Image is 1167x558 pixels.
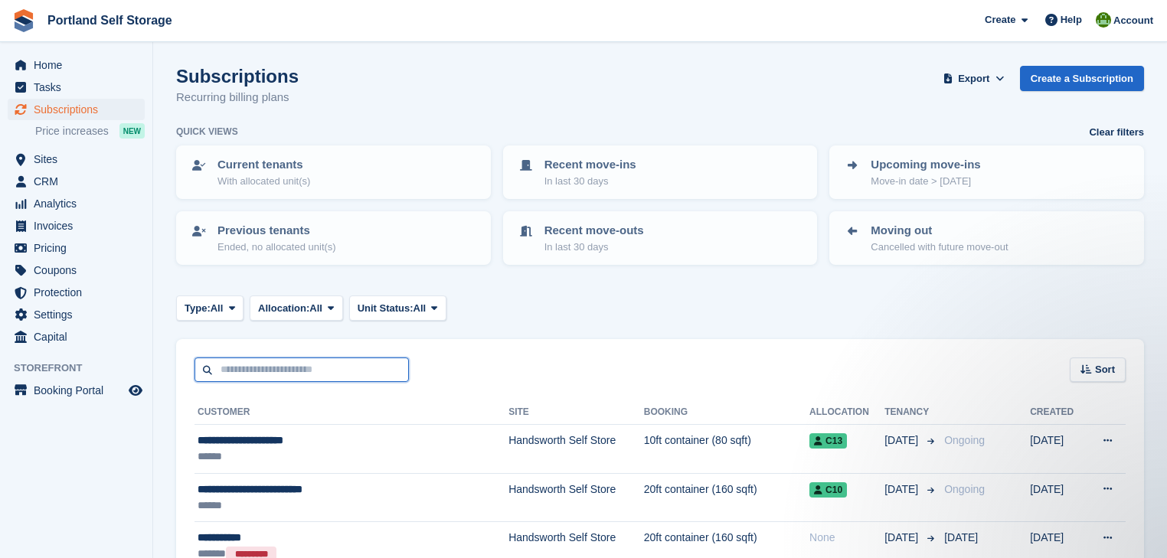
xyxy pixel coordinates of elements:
span: Account [1113,13,1153,28]
p: Upcoming move-ins [871,156,980,174]
td: Handsworth Self Store [508,425,644,474]
button: Export [940,66,1008,91]
a: menu [8,215,145,237]
span: Invoices [34,215,126,237]
span: Capital [34,326,126,348]
span: Ongoing [944,483,985,495]
p: In last 30 days [544,240,644,255]
h1: Subscriptions [176,66,299,86]
span: Analytics [34,193,126,214]
span: Allocation: [258,301,309,316]
h6: Quick views [176,125,238,139]
img: Sue Wolfendale [1096,12,1111,28]
a: menu [8,148,145,170]
div: NEW [119,123,145,139]
a: menu [8,380,145,401]
span: Protection [34,282,126,303]
td: Handsworth Self Store [508,473,644,522]
span: Export [958,71,989,86]
span: [DATE] [884,432,921,449]
a: Create a Subscription [1020,66,1144,91]
a: menu [8,237,145,259]
a: menu [8,304,145,325]
span: All [211,301,224,316]
a: Current tenants With allocated unit(s) [178,147,489,197]
a: Recent move-outs In last 30 days [505,213,816,263]
span: Tasks [34,77,126,98]
a: menu [8,282,145,303]
span: Subscriptions [34,99,126,120]
p: Ended, no allocated unit(s) [217,240,336,255]
span: Settings [34,304,126,325]
th: Site [508,400,644,425]
p: Previous tenants [217,222,336,240]
span: Ongoing [944,434,985,446]
span: All [414,301,427,316]
a: menu [8,193,145,214]
td: 20ft container (160 sqft) [644,473,809,522]
td: 10ft container (80 sqft) [644,425,809,474]
span: Type: [185,301,211,316]
span: Storefront [14,361,152,376]
th: Booking [644,400,809,425]
a: Clear filters [1089,125,1144,140]
a: Recent move-ins In last 30 days [505,147,816,197]
p: Cancelled with future move-out [871,240,1008,255]
button: Unit Status: All [349,295,446,321]
a: menu [8,54,145,76]
p: Recurring billing plans [176,89,299,106]
th: Allocation [809,400,884,425]
p: Recent move-outs [544,222,644,240]
div: None [809,530,884,546]
td: [DATE] [1030,425,1085,474]
span: Booking Portal [34,380,126,401]
a: Preview store [126,381,145,400]
span: Sites [34,148,126,170]
a: Upcoming move-ins Move-in date > [DATE] [831,147,1142,197]
span: [DATE] [944,531,978,543]
a: Previous tenants Ended, no allocated unit(s) [178,213,489,263]
a: menu [8,99,145,120]
a: menu [8,171,145,192]
span: Sort [1095,362,1115,377]
span: Price increases [35,124,109,139]
span: Home [34,54,126,76]
p: Recent move-ins [544,156,636,174]
span: C10 [809,482,847,498]
a: menu [8,259,145,281]
a: Price increases NEW [35,122,145,139]
p: Current tenants [217,156,310,174]
span: Coupons [34,259,126,281]
p: In last 30 days [544,174,636,189]
th: Created [1030,400,1085,425]
button: Allocation: All [250,295,343,321]
a: Portland Self Storage [41,8,178,33]
p: Moving out [871,222,1008,240]
th: Tenancy [884,400,938,425]
p: With allocated unit(s) [217,174,310,189]
td: [DATE] [1030,473,1085,522]
span: [DATE] [884,530,921,546]
span: Help [1061,12,1082,28]
img: stora-icon-8386f47178a22dfd0bd8f6a31ec36ba5ce8667c1dd55bd0f319d3a0aa187defe.svg [12,9,35,32]
span: C13 [809,433,847,449]
span: Create [985,12,1015,28]
p: Move-in date > [DATE] [871,174,980,189]
span: All [309,301,322,316]
span: [DATE] [884,481,921,498]
a: menu [8,326,145,348]
a: menu [8,77,145,98]
button: Type: All [176,295,244,321]
span: Pricing [34,237,126,259]
span: CRM [34,171,126,192]
a: Moving out Cancelled with future move-out [831,213,1142,263]
th: Customer [194,400,508,425]
span: Unit Status: [358,301,414,316]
